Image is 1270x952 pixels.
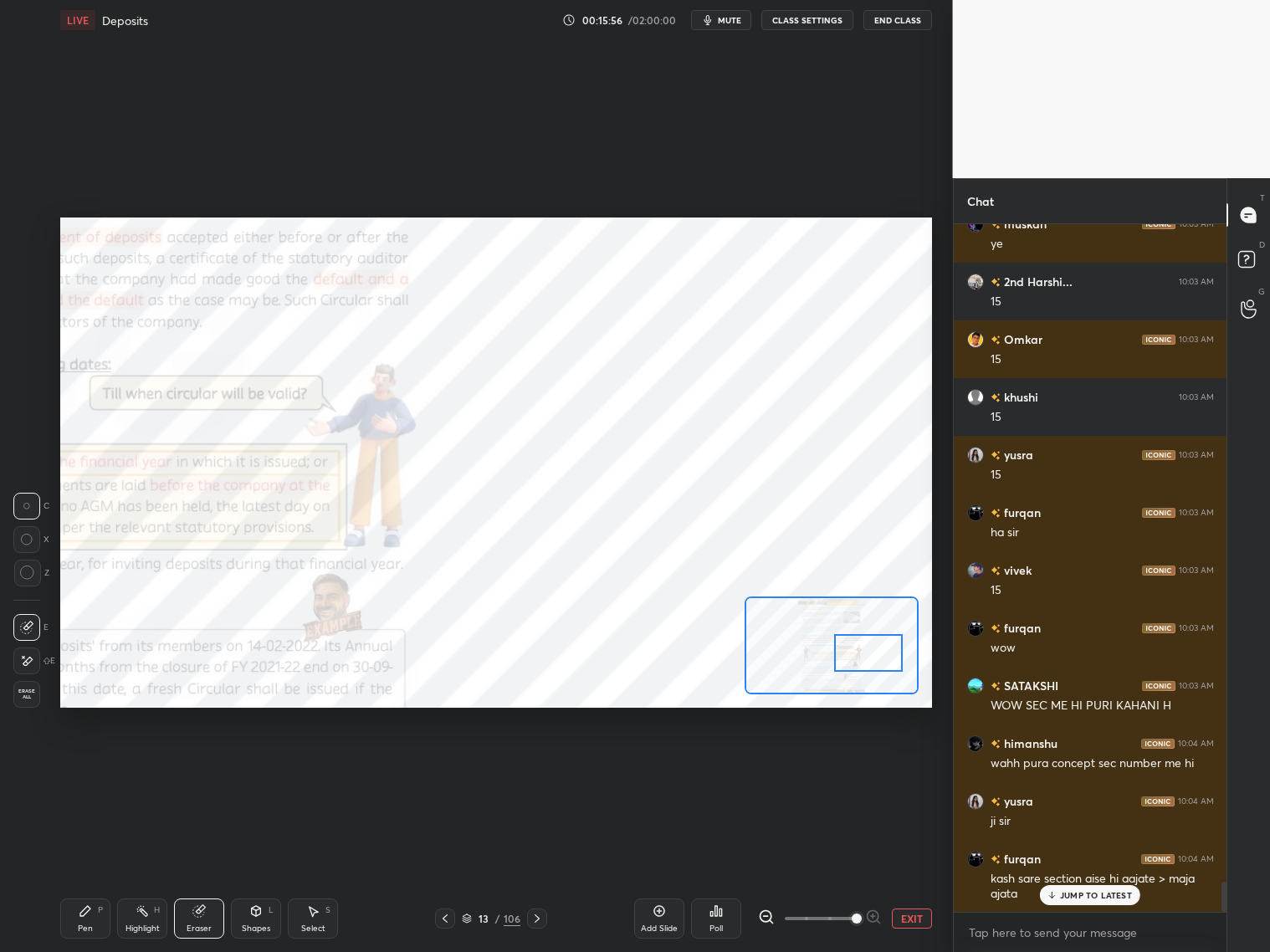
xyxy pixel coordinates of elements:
[991,582,1214,599] div: 15
[991,525,1214,541] div: ha sir
[301,924,325,933] div: Select
[1179,450,1214,460] div: 10:03 AM
[967,620,984,637] img: 874deef40a72411d86ed4eb80fe01260.jpg
[13,526,49,553] div: X
[954,179,1007,223] p: Chat
[967,447,984,463] img: 6294590134de4d71a34da35e574ac329.jpg
[1001,215,1047,233] h6: muskan
[78,924,93,933] div: Pen
[967,274,984,290] img: ae5bc62a2f5849008747730a7edc51e8.jpg
[242,924,270,933] div: Shapes
[187,924,212,933] div: Eraser
[641,924,678,933] div: Add Slide
[1178,854,1214,864] div: 10:04 AM
[1178,796,1214,806] div: 10:04 AM
[1179,392,1214,402] div: 10:03 AM
[125,924,160,933] div: Highlight
[1258,285,1265,298] p: G
[1142,450,1175,460] img: iconic-dark.1390631f.png
[1179,335,1214,345] div: 10:03 AM
[1001,561,1032,579] h6: vivek
[14,688,39,700] span: Erase all
[967,735,984,752] img: c9e278afab4b450cb2eb498552f0b02c.jpg
[991,856,1001,865] img: no-rating-badge.077c3623.svg
[1179,508,1214,518] div: 10:03 AM
[1142,335,1175,345] img: iconic-dark.1390631f.png
[1179,219,1214,229] div: 10:03 AM
[991,452,1001,461] img: no-rating-badge.077c3623.svg
[991,567,1001,576] img: no-rating-badge.077c3623.svg
[1179,566,1214,576] div: 10:03 AM
[967,504,984,521] img: 874deef40a72411d86ed4eb80fe01260.jpg
[1001,504,1041,521] h6: furqan
[1179,623,1214,633] div: 10:03 AM
[967,851,984,868] img: 874deef40a72411d86ed4eb80fe01260.jpg
[967,216,984,233] img: 8430983dc3024bc59926ac31699ae35f.jpg
[991,351,1214,368] div: 15
[991,236,1214,253] div: ye
[967,793,984,810] img: 6294590134de4d71a34da35e574ac329.jpg
[325,906,330,914] div: S
[13,614,49,641] div: E
[991,755,1214,772] div: wahh pura concept sec number me hi
[1142,508,1175,518] img: iconic-dark.1390631f.png
[1141,739,1175,749] img: iconic-dark.1390631f.png
[967,562,984,579] img: cc3c1c84dcd340a9a7d6cdea15200c3c.jpg
[1142,623,1175,633] img: iconic-dark.1390631f.png
[709,924,723,933] div: Poll
[154,906,160,914] div: H
[1001,388,1038,406] h6: khushi
[1179,277,1214,287] div: 10:03 AM
[967,331,984,348] img: 3
[1142,681,1175,691] img: iconic-dark.1390631f.png
[991,698,1214,714] div: WOW SEC ME HI PURI KAHANI H
[1179,681,1214,691] div: 10:03 AM
[967,389,984,406] img: default.png
[991,409,1214,426] div: 15
[1060,890,1132,900] p: JUMP TO LATEST
[991,640,1214,657] div: wow
[13,560,49,586] div: Z
[1001,850,1041,868] h6: furqan
[13,647,55,674] div: E
[1142,566,1175,576] img: iconic-dark.1390631f.png
[98,906,103,914] div: P
[991,798,1001,807] img: no-rating-badge.077c3623.svg
[1001,677,1058,694] h6: SATAKSHI
[1142,219,1175,229] img: iconic-dark.1390631f.png
[1001,734,1057,752] h6: himanshu
[991,509,1001,519] img: no-rating-badge.077c3623.svg
[1001,273,1073,290] h6: 2nd Harshi...
[475,914,492,924] div: 13
[991,467,1214,484] div: 15
[967,678,984,694] img: 22d10a133bba4a3982040bb141e154b6.jpg
[991,336,1001,345] img: no-rating-badge.077c3623.svg
[13,493,49,520] div: C
[1001,619,1041,637] h6: furqan
[991,683,1001,692] img: no-rating-badge.077c3623.svg
[1259,238,1265,251] p: D
[495,914,500,924] div: /
[504,911,520,926] div: 106
[954,224,1227,912] div: grid
[1001,446,1033,463] h6: yusra
[691,10,751,30] button: mute
[1260,192,1265,204] p: T
[991,279,1001,288] img: no-rating-badge.077c3623.svg
[991,625,1001,634] img: no-rating-badge.077c3623.svg
[991,740,1001,750] img: no-rating-badge.077c3623.svg
[1001,330,1042,348] h6: Omkar
[991,394,1001,403] img: no-rating-badge.077c3623.svg
[991,294,1214,310] div: 15
[1141,796,1175,806] img: iconic-dark.1390631f.png
[1141,854,1175,864] img: iconic-dark.1390631f.png
[718,14,741,26] span: mute
[991,221,1001,230] img: no-rating-badge.077c3623.svg
[102,13,148,28] h4: Deposits
[761,10,853,30] button: CLASS SETTINGS
[1001,792,1033,810] h6: yusra
[991,813,1214,830] div: ji sir
[892,908,932,929] button: EXIT
[269,906,274,914] div: L
[60,10,95,30] div: LIVE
